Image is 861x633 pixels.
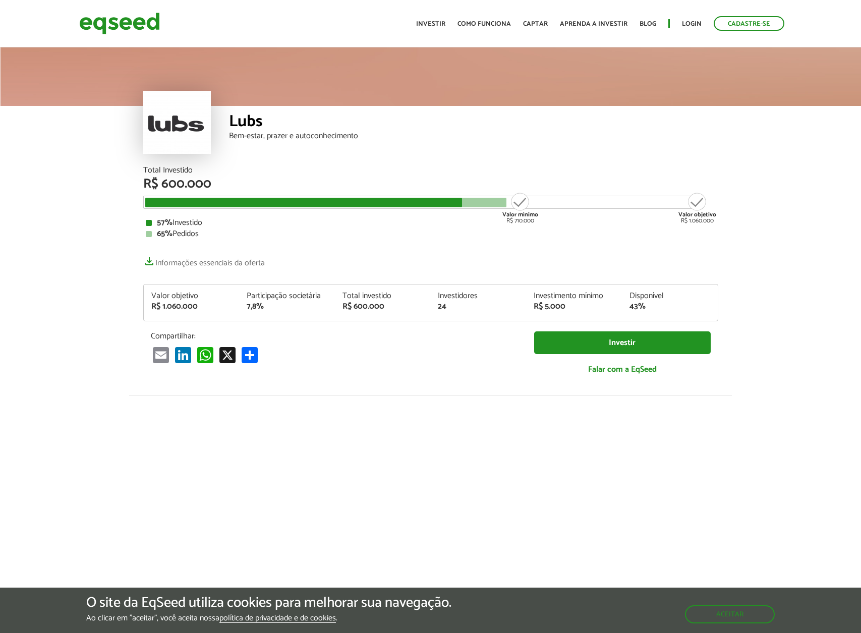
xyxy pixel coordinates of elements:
[173,346,193,363] a: LinkedIn
[678,192,716,224] div: R$ 1.060.000
[143,178,718,191] div: R$ 600.000
[247,303,327,311] div: 7,8%
[151,303,232,311] div: R$ 1.060.000
[247,292,327,300] div: Participação societária
[534,331,711,354] a: Investir
[143,253,265,267] a: Informações essenciais da oferta
[438,303,519,311] div: 24
[629,303,710,311] div: 43%
[629,292,710,300] div: Disponível
[682,21,702,27] a: Login
[86,595,451,611] h5: O site da EqSeed utiliza cookies para melhorar sua navegação.
[685,605,775,623] button: Aceitar
[534,303,614,311] div: R$ 5.000
[457,21,511,27] a: Como funciona
[501,192,539,224] div: R$ 710.000
[229,113,718,132] div: Lubs
[195,346,215,363] a: WhatsApp
[86,613,451,623] p: Ao clicar em "aceitar", você aceita nossa .
[157,216,173,229] strong: 57%
[143,166,718,175] div: Total Investido
[342,303,423,311] div: R$ 600.000
[416,21,445,27] a: Investir
[229,132,718,140] div: Bem-estar, prazer e autoconhecimento
[534,292,614,300] div: Investimento mínimo
[157,227,173,241] strong: 65%
[151,292,232,300] div: Valor objetivo
[502,210,538,219] strong: Valor mínimo
[217,346,238,363] a: X
[219,614,336,623] a: política de privacidade e de cookies
[146,219,716,227] div: Investido
[438,292,519,300] div: Investidores
[151,331,519,341] p: Compartilhar:
[146,230,716,238] div: Pedidos
[151,346,171,363] a: Email
[714,16,784,31] a: Cadastre-se
[534,359,711,380] a: Falar com a EqSeed
[640,21,656,27] a: Blog
[678,210,716,219] strong: Valor objetivo
[523,21,548,27] a: Captar
[79,10,160,37] img: EqSeed
[342,292,423,300] div: Total investido
[240,346,260,363] a: Share
[560,21,627,27] a: Aprenda a investir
